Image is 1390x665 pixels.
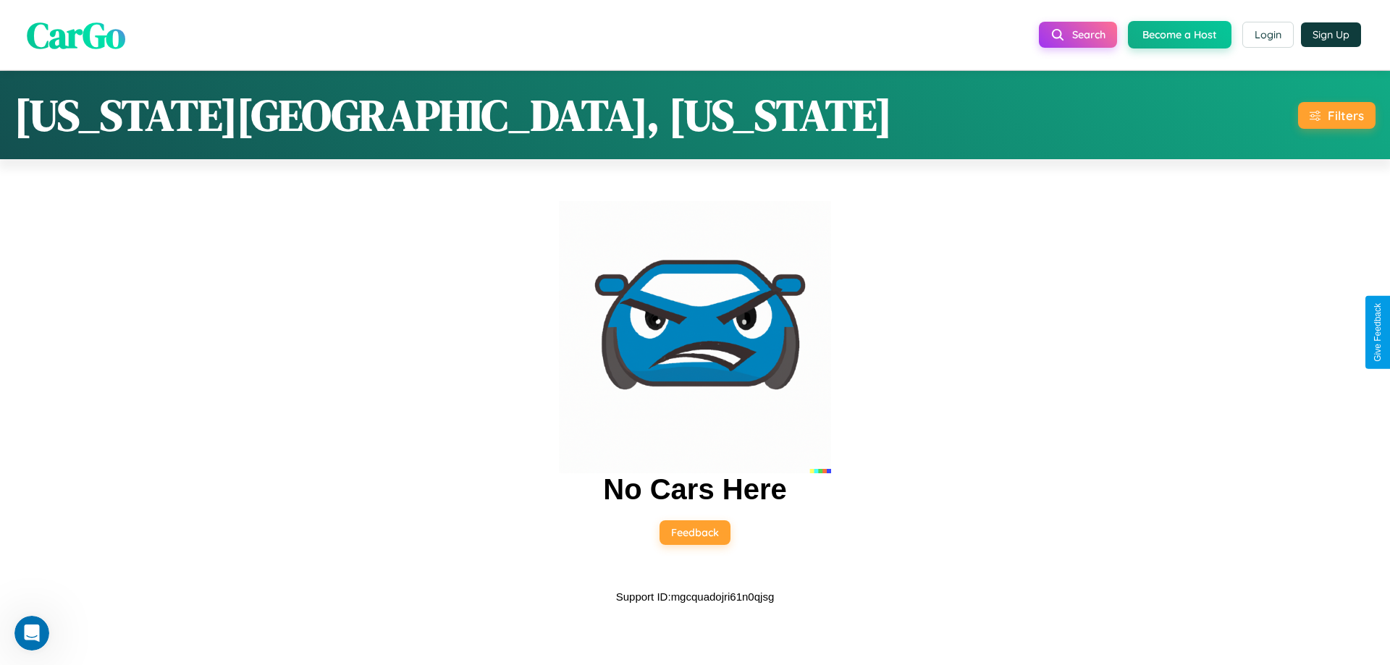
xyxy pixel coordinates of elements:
[603,473,786,506] h2: No Cars Here
[1298,102,1376,129] button: Filters
[1039,22,1117,48] button: Search
[1301,22,1361,47] button: Sign Up
[27,9,125,59] span: CarGo
[1072,28,1105,41] span: Search
[14,616,49,651] iframe: Intercom live chat
[1128,21,1231,48] button: Become a Host
[1242,22,1294,48] button: Login
[14,85,892,145] h1: [US_STATE][GEOGRAPHIC_DATA], [US_STATE]
[1328,108,1364,123] div: Filters
[1373,303,1383,362] div: Give Feedback
[660,520,730,545] button: Feedback
[616,587,774,606] p: Support ID: mgcquadojri61n0qjsg
[559,201,831,473] img: car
